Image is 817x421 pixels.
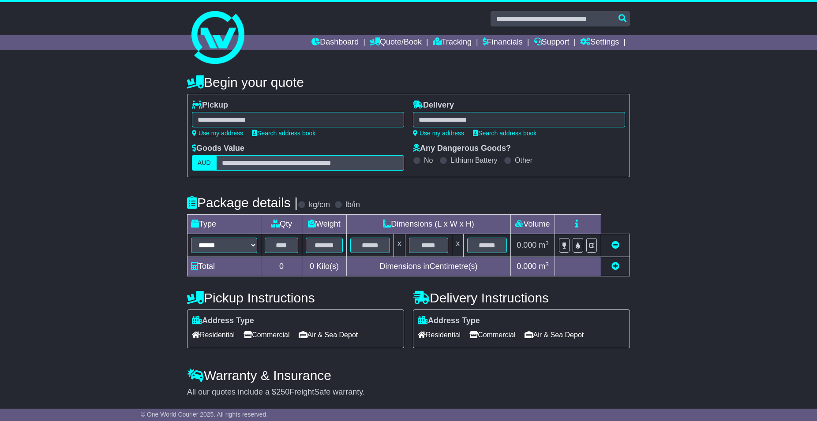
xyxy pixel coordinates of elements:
[515,156,532,164] label: Other
[192,130,243,137] a: Use my address
[394,234,405,257] td: x
[539,262,549,271] span: m
[302,215,347,234] td: Weight
[418,328,461,342] span: Residential
[517,262,536,271] span: 0.000
[299,328,358,342] span: Air & Sea Depot
[580,35,619,50] a: Settings
[187,291,404,305] h4: Pickup Instructions
[370,35,422,50] a: Quote/Book
[510,215,555,234] td: Volume
[413,130,464,137] a: Use my address
[187,368,630,383] h4: Warranty & Insurance
[413,101,454,110] label: Delivery
[252,130,315,137] a: Search address book
[187,195,298,210] h4: Package details |
[187,75,630,89] h4: Begin your quote
[545,240,549,246] sup: 3
[346,257,510,276] td: Dimensions in Centimetre(s)
[413,144,511,153] label: Any Dangerous Goods?
[424,156,433,164] label: No
[611,241,619,250] a: Remove this item
[261,257,302,276] td: 0
[450,156,498,164] label: Lithium Battery
[187,257,261,276] td: Total
[539,241,549,250] span: m
[611,262,619,271] a: Add new item
[346,215,510,234] td: Dimensions (L x W x H)
[192,144,244,153] label: Goods Value
[309,200,330,210] label: kg/cm
[413,291,630,305] h4: Delivery Instructions
[192,101,228,110] label: Pickup
[517,241,536,250] span: 0.000
[469,328,515,342] span: Commercial
[276,387,289,396] span: 250
[473,130,536,137] a: Search address book
[192,316,254,326] label: Address Type
[345,200,360,210] label: lb/in
[418,316,480,326] label: Address Type
[244,328,289,342] span: Commercial
[302,257,347,276] td: Kilo(s)
[545,261,549,268] sup: 3
[192,328,235,342] span: Residential
[187,387,630,397] div: All our quotes include a $ FreightSafe warranty.
[483,35,523,50] a: Financials
[534,35,570,50] a: Support
[192,155,217,171] label: AUD
[525,328,584,342] span: Air & Sea Depot
[310,262,314,271] span: 0
[452,234,464,257] td: x
[187,215,261,234] td: Type
[141,411,268,418] span: © One World Courier 2025. All rights reserved.
[433,35,472,50] a: Tracking
[261,215,302,234] td: Qty
[311,35,359,50] a: Dashboard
